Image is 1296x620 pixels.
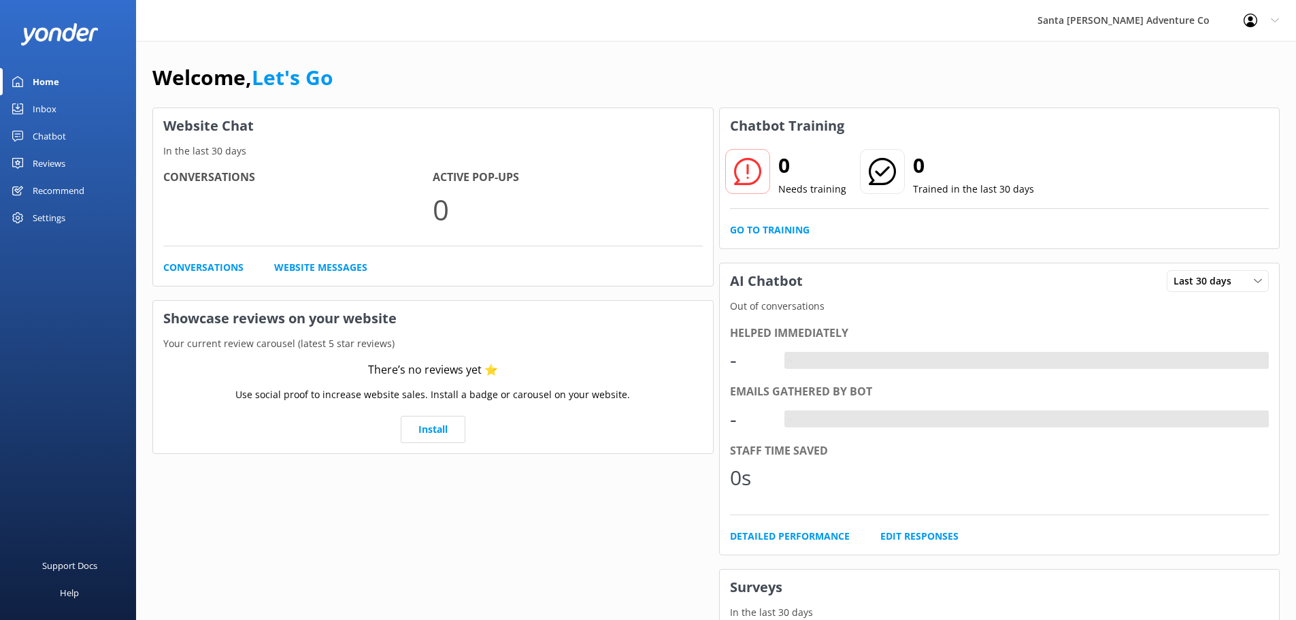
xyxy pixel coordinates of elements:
h3: Chatbot Training [720,108,854,144]
div: 0s [730,461,771,494]
p: Trained in the last 30 days [913,182,1034,197]
h2: 0 [913,149,1034,182]
p: In the last 30 days [720,605,1280,620]
p: Needs training [778,182,846,197]
div: Staff time saved [730,442,1269,460]
div: There’s no reviews yet ⭐ [368,361,498,379]
div: Settings [33,204,65,231]
h4: Active Pop-ups [433,169,702,186]
p: In the last 30 days [153,144,713,159]
h3: Showcase reviews on your website [153,301,713,336]
a: Detailed Performance [730,529,850,544]
a: Conversations [163,260,244,275]
a: Install [401,416,465,443]
h4: Conversations [163,169,433,186]
div: - [730,344,771,376]
div: - [730,403,771,436]
div: Inbox [33,95,56,123]
div: Recommend [33,177,84,204]
p: 0 [433,186,702,232]
div: Reviews [33,150,65,177]
div: Emails gathered by bot [730,383,1269,401]
a: Website Messages [274,260,367,275]
div: Support Docs [42,552,97,579]
div: Help [60,579,79,606]
h2: 0 [778,149,846,182]
h3: Website Chat [153,108,713,144]
h3: Surveys [720,570,1280,605]
img: yonder-white-logo.png [20,23,99,46]
a: Edit Responses [880,529,959,544]
a: Let's Go [252,63,333,91]
div: - [784,410,795,428]
h1: Welcome, [152,61,333,94]
h3: AI Chatbot [720,263,813,299]
p: Out of conversations [720,299,1280,314]
div: Chatbot [33,123,66,150]
div: - [784,352,795,370]
div: Home [33,68,59,95]
a: Go to Training [730,223,810,238]
span: Last 30 days [1174,274,1240,289]
p: Your current review carousel (latest 5 star reviews) [153,336,713,351]
div: Helped immediately [730,325,1269,342]
p: Use social proof to increase website sales. Install a badge or carousel on your website. [235,387,630,402]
